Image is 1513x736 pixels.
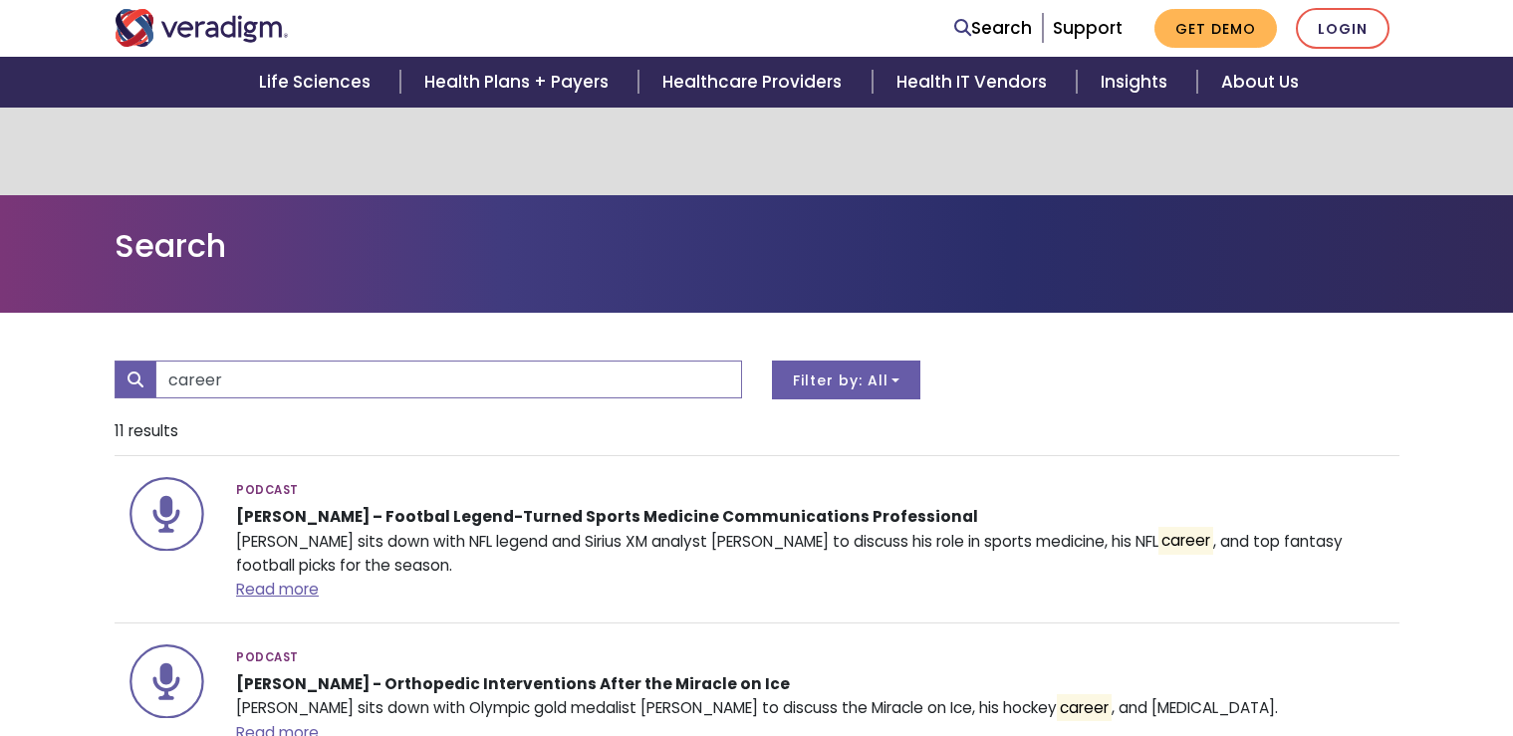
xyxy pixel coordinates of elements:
[115,407,1399,456] li: 11 results
[1077,57,1197,108] a: Insights
[1154,9,1277,48] a: Get Demo
[236,476,299,505] span: Podcast
[236,673,790,694] strong: [PERSON_NAME] - Orthopedic Interventions After the Miracle on Ice
[235,57,400,108] a: Life Sciences
[221,476,1399,603] div: [PERSON_NAME] sits down with NFL legend and Sirius XM analyst [PERSON_NAME] to discuss his role i...
[236,506,978,527] strong: [PERSON_NAME] – Footbal Legend-Turned Sports Medicine Communications Professional
[1296,8,1389,49] a: Login
[129,476,204,551] img: icon-search-insights-podcasts.svg
[155,361,742,398] input: Search
[115,227,1399,265] h1: Search
[638,57,872,108] a: Healthcare Providers
[129,643,204,718] img: icon-search-insights-podcasts.svg
[1197,57,1323,108] a: About Us
[772,361,921,399] button: Filter by: All
[115,9,289,47] img: Veradigm logo
[954,15,1032,42] a: Search
[236,579,319,600] a: Read more
[1158,527,1213,554] mark: career
[1057,694,1112,721] mark: career
[1053,16,1123,40] a: Support
[400,57,638,108] a: Health Plans + Payers
[873,57,1077,108] a: Health IT Vendors
[236,643,299,672] span: Podcast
